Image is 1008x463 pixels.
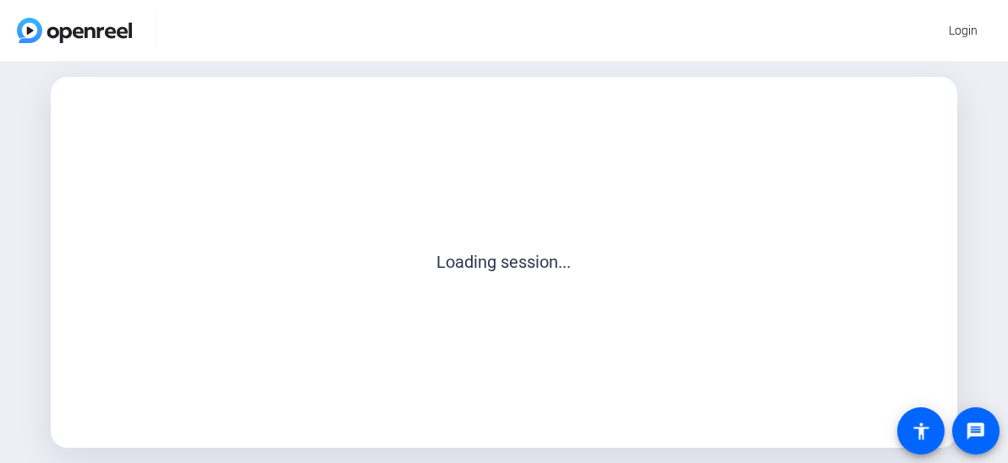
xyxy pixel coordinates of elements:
span: Login [949,22,978,40]
mat-icon: accessibility [911,421,931,441]
mat-icon: message [966,421,986,441]
p: Loading session... [87,249,921,275]
img: OpenReel logo [17,18,132,43]
button: Login [935,15,991,46]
